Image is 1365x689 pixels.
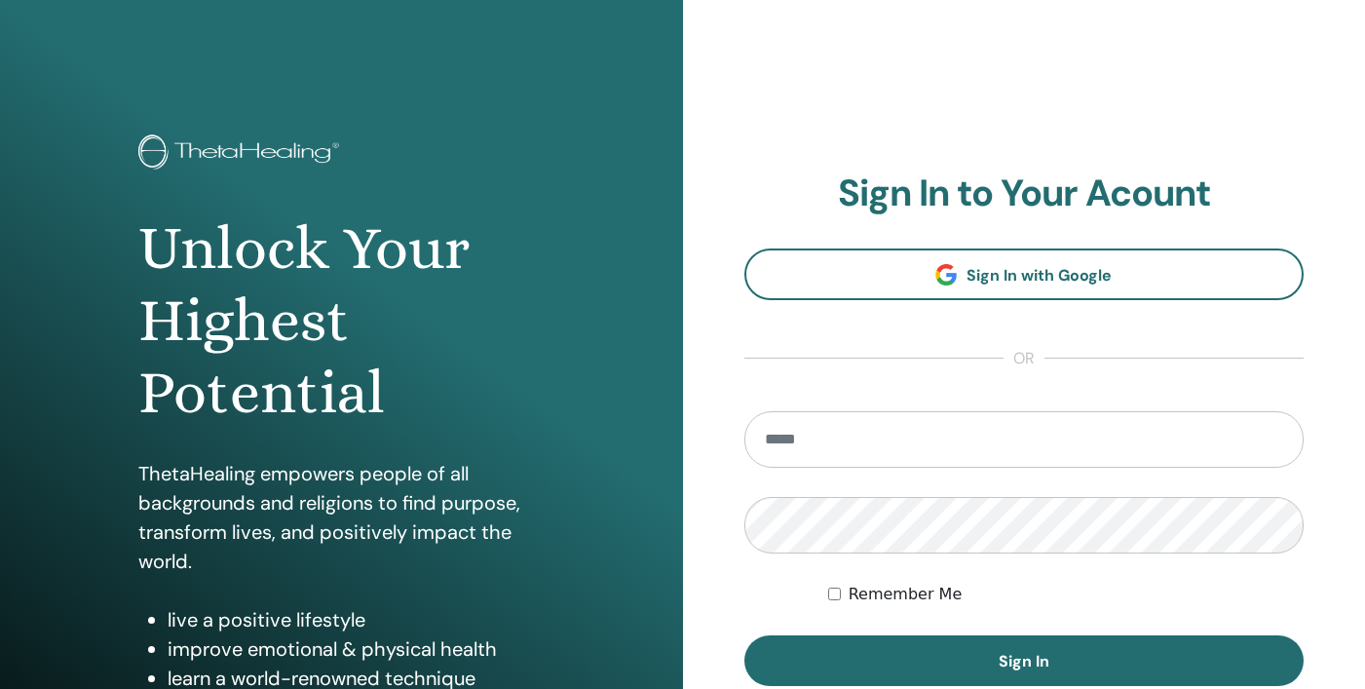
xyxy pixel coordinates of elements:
li: improve emotional & physical health [168,634,545,664]
p: ThetaHealing empowers people of all backgrounds and religions to find purpose, transform lives, a... [138,459,545,576]
h2: Sign In to Your Acount [744,172,1305,216]
h1: Unlock Your Highest Potential [138,212,545,430]
a: Sign In with Google [744,249,1305,300]
label: Remember Me [849,583,963,606]
div: Keep me authenticated indefinitely or until I manually logout [828,583,1304,606]
button: Sign In [744,635,1305,686]
span: or [1004,347,1044,370]
span: Sign In [999,651,1049,671]
span: Sign In with Google [967,265,1112,286]
li: live a positive lifestyle [168,605,545,634]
